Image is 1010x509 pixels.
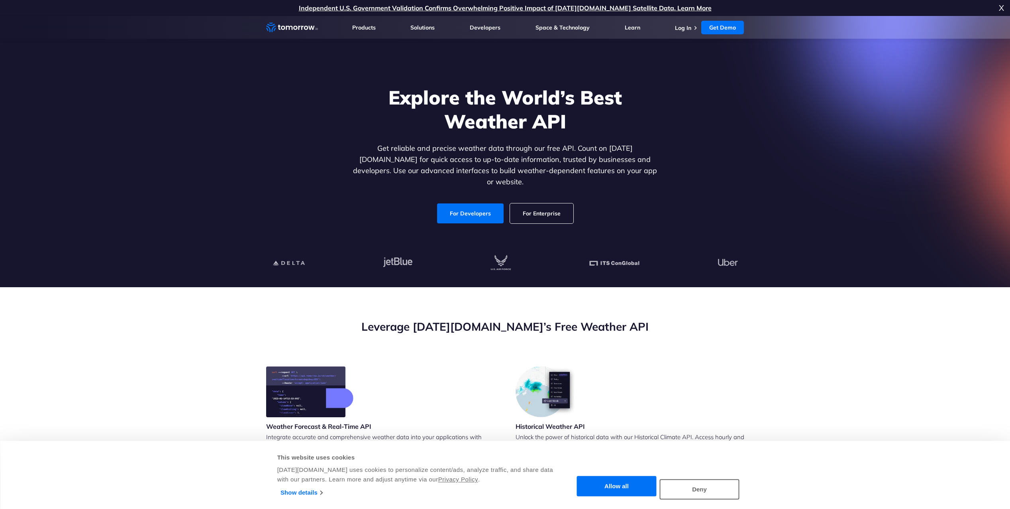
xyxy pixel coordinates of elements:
h1: Explore the World’s Best Weather API [351,85,659,133]
a: Learn [625,24,640,31]
a: Log In [675,24,691,32]
h2: Leverage [DATE][DOMAIN_NAME]’s Free Weather API [266,319,744,334]
a: Home link [266,22,318,34]
div: [DATE][DOMAIN_NAME] uses cookies to personalize content/ads, analyze traffic, and share data with... [277,465,554,484]
h3: Weather Forecast & Real-Time API [266,422,371,431]
a: Get Demo [701,21,744,34]
a: Products [352,24,376,31]
a: Privacy Policy [438,476,478,483]
div: This website uses cookies [277,453,554,462]
a: Show details [280,487,322,499]
h3: Historical Weather API [516,422,585,431]
p: Get reliable and precise weather data through our free API. Count on [DATE][DOMAIN_NAME] for quic... [351,143,659,187]
a: Developers [470,24,500,31]
a: For Developers [437,203,504,223]
a: Independent U.S. Government Validation Confirms Overwhelming Positive Impact of [DATE][DOMAIN_NAM... [299,4,712,12]
p: Unlock the power of historical data with our Historical Climate API. Access hourly and daily weat... [516,432,744,478]
a: For Enterprise [510,203,573,223]
p: Integrate accurate and comprehensive weather data into your applications with [DATE][DOMAIN_NAME]... [266,432,495,487]
button: Allow all [577,476,657,497]
button: Deny [660,479,739,499]
a: Solutions [410,24,435,31]
a: Space & Technology [535,24,590,31]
